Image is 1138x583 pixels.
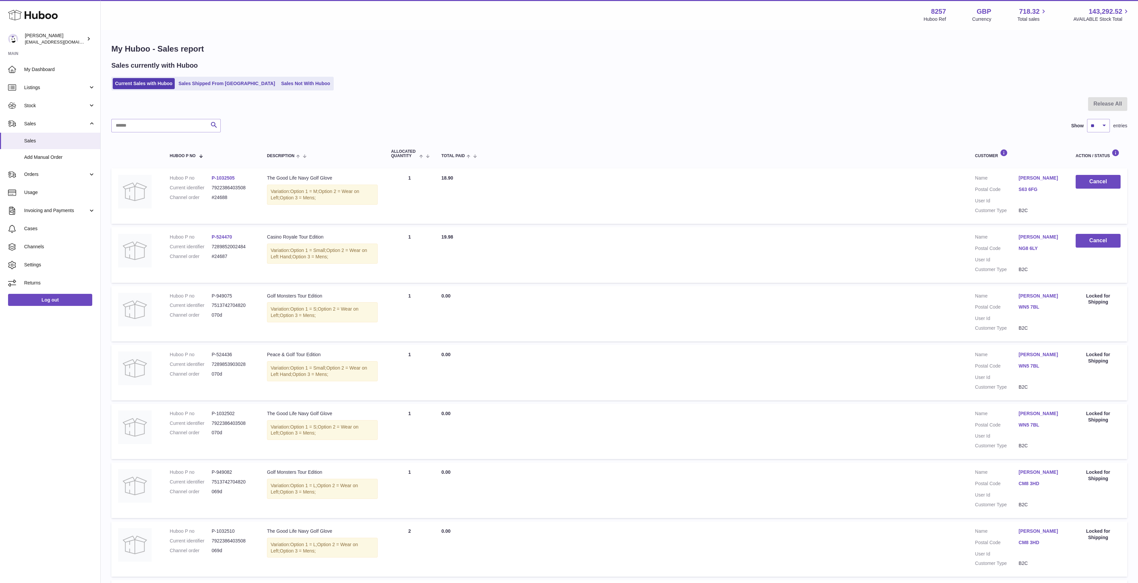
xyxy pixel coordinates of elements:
[975,528,1019,536] dt: Name
[212,312,254,318] dd: 070d
[271,365,367,377] span: Option 2 = Wear on Left Hand;
[170,175,212,181] dt: Huboo P no
[212,293,254,299] dd: P-949075
[975,363,1019,371] dt: Postal Code
[212,469,254,475] dd: P-949082
[267,234,378,240] div: Casino Royale Tour Edition
[1019,560,1062,567] dd: B2C
[1019,469,1062,475] a: [PERSON_NAME]
[24,225,95,232] span: Cases
[170,528,212,534] dt: Huboo P no
[1019,528,1062,534] a: [PERSON_NAME]
[975,186,1019,194] dt: Postal Code
[271,248,367,259] span: Option 2 = Wear on Left Hand;
[267,479,378,499] div: Variation:
[267,361,378,381] div: Variation:
[1076,293,1121,306] div: Locked for Shipping
[1019,384,1062,390] dd: B2C
[212,479,254,485] dd: 7513742704820
[975,560,1019,567] dt: Customer Type
[170,312,212,318] dt: Channel order
[975,293,1019,301] dt: Name
[170,469,212,475] dt: Huboo P no
[975,304,1019,312] dt: Postal Code
[1076,469,1121,482] div: Locked for Shipping
[975,433,1019,439] dt: User Id
[1019,186,1062,193] a: S63 6FG
[24,66,95,73] span: My Dashboard
[267,302,378,322] div: Variation:
[975,351,1019,360] dt: Name
[975,374,1019,381] dt: User Id
[290,483,317,488] span: Option 1 = L;
[267,528,378,534] div: The Good Life Navy Golf Glove
[212,253,254,260] dd: #24687
[384,404,435,459] td: 1
[212,244,254,250] dd: 7289852002484
[1019,293,1062,299] a: [PERSON_NAME]
[24,103,88,109] span: Stock
[1019,207,1062,214] dd: B2C
[24,138,95,144] span: Sales
[170,185,212,191] dt: Current identifier
[1019,539,1062,546] a: CM8 3HD
[1076,528,1121,541] div: Locked for Shipping
[1076,351,1121,364] div: Locked for Shipping
[975,245,1019,253] dt: Postal Code
[290,248,326,253] span: Option 1 = Small;
[290,306,318,312] span: Option 1 = S;
[118,234,152,267] img: no-photo.jpg
[290,189,318,194] span: Option 1 = M;
[972,16,991,22] div: Currency
[8,34,18,44] img: don@skinsgolf.com
[280,548,316,554] span: Option 3 = Mens;
[441,352,450,357] span: 0.00
[1019,480,1062,487] a: CM8 3HD
[111,44,1127,54] h1: My Huboo - Sales report
[24,154,95,160] span: Add Manual Order
[384,521,435,577] td: 2
[1113,123,1127,129] span: entries
[975,469,1019,477] dt: Name
[212,430,254,436] dd: 070d
[212,302,254,309] dd: 7513742704820
[113,78,175,89] a: Current Sales with Huboo
[170,154,196,158] span: Huboo P no
[975,384,1019,390] dt: Customer Type
[170,244,212,250] dt: Current identifier
[1019,266,1062,273] dd: B2C
[212,489,254,495] dd: 069d
[176,78,277,89] a: Sales Shipped From [GEOGRAPHIC_DATA]
[441,528,450,534] span: 0.00
[384,462,435,518] td: 1
[975,315,1019,322] dt: User Id
[170,410,212,417] dt: Huboo P no
[1019,325,1062,331] dd: B2C
[975,480,1019,489] dt: Postal Code
[170,194,212,201] dt: Channel order
[118,528,152,562] img: no-photo.jpg
[24,207,88,214] span: Invoicing and Payments
[975,410,1019,418] dt: Name
[170,293,212,299] dt: Huboo P no
[441,154,465,158] span: Total paid
[384,286,435,342] td: 1
[1073,7,1130,22] a: 143,292.52 AVAILABLE Stock Total
[24,121,88,127] span: Sales
[170,234,212,240] dt: Huboo P no
[212,371,254,377] dd: 070d
[170,302,212,309] dt: Current identifier
[1017,7,1047,22] a: 718.32 Total sales
[1019,234,1062,240] a: [PERSON_NAME]
[975,175,1019,183] dt: Name
[267,538,378,558] div: Variation:
[975,234,1019,242] dt: Name
[24,244,95,250] span: Channels
[441,175,453,181] span: 18.90
[267,410,378,417] div: The Good Life Navy Golf Glove
[1019,245,1062,252] a: NG8 6LY
[924,16,946,22] div: Huboo Ref
[1019,175,1062,181] a: [PERSON_NAME]
[1019,443,1062,449] dd: B2C
[975,443,1019,449] dt: Customer Type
